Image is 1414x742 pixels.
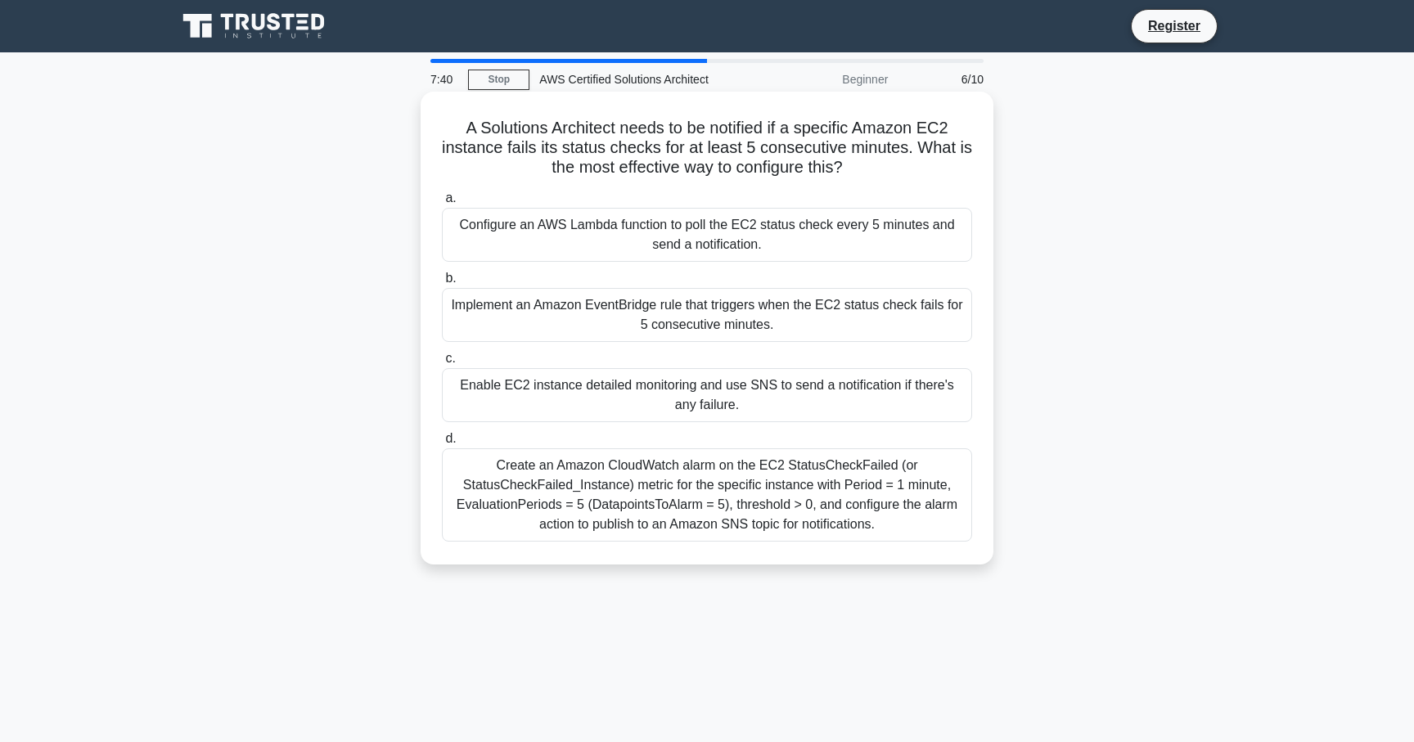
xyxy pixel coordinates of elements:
[445,431,456,445] span: d.
[445,271,456,285] span: b.
[445,191,456,205] span: a.
[421,63,468,96] div: 7:40
[442,368,972,422] div: Enable EC2 instance detailed monitoring and use SNS to send a notification if there's any failure.
[445,351,455,365] span: c.
[754,63,898,96] div: Beginner
[442,288,972,342] div: Implement an Amazon EventBridge rule that triggers when the EC2 status check fails for 5 consecut...
[1138,16,1210,36] a: Register
[898,63,993,96] div: 6/10
[442,448,972,542] div: Create an Amazon CloudWatch alarm on the EC2 StatusCheckFailed (or StatusCheckFailed_Instance) me...
[468,70,529,90] a: Stop
[442,208,972,262] div: Configure an AWS Lambda function to poll the EC2 status check every 5 minutes and send a notifica...
[529,63,754,96] div: AWS Certified Solutions Architect
[440,118,974,178] h5: A Solutions Architect needs to be notified if a specific Amazon EC2 instance fails its status che...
